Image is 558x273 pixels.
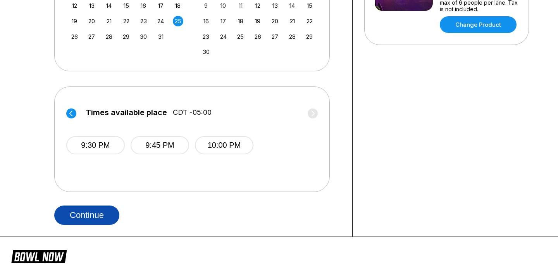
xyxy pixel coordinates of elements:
[66,136,125,154] button: 9:30 PM
[54,206,119,225] button: Continue
[201,31,211,42] div: Choose Sunday, November 23rd, 2025
[121,0,131,11] div: Choose Wednesday, October 15th, 2025
[235,16,246,26] div: Choose Tuesday, November 18th, 2025
[173,0,183,11] div: Choose Saturday, October 18th, 2025
[440,16,517,33] a: Change Product
[155,16,166,26] div: Choose Friday, October 24th, 2025
[86,16,97,26] div: Choose Monday, October 20th, 2025
[173,108,212,117] span: CDT -05:00
[138,16,149,26] div: Choose Thursday, October 23rd, 2025
[201,0,211,11] div: Choose Sunday, November 9th, 2025
[155,31,166,42] div: Choose Friday, October 31st, 2025
[121,31,131,42] div: Choose Wednesday, October 29th, 2025
[104,31,114,42] div: Choose Tuesday, October 28th, 2025
[201,16,211,26] div: Choose Sunday, November 16th, 2025
[138,0,149,11] div: Choose Thursday, October 16th, 2025
[253,31,263,42] div: Choose Wednesday, November 26th, 2025
[270,0,280,11] div: Choose Thursday, November 13th, 2025
[287,0,298,11] div: Choose Friday, November 14th, 2025
[253,16,263,26] div: Choose Wednesday, November 19th, 2025
[270,16,280,26] div: Choose Thursday, November 20th, 2025
[104,0,114,11] div: Choose Tuesday, October 14th, 2025
[218,31,229,42] div: Choose Monday, November 24th, 2025
[121,16,131,26] div: Choose Wednesday, October 22nd, 2025
[253,0,263,11] div: Choose Wednesday, November 12th, 2025
[69,31,80,42] div: Choose Sunday, October 26th, 2025
[131,136,189,154] button: 9:45 PM
[69,0,80,11] div: Choose Sunday, October 12th, 2025
[304,0,315,11] div: Choose Saturday, November 15th, 2025
[155,0,166,11] div: Choose Friday, October 17th, 2025
[235,31,246,42] div: Choose Tuesday, November 25th, 2025
[304,16,315,26] div: Choose Saturday, November 22nd, 2025
[138,31,149,42] div: Choose Thursday, October 30th, 2025
[69,16,80,26] div: Choose Sunday, October 19th, 2025
[218,0,229,11] div: Choose Monday, November 10th, 2025
[287,31,298,42] div: Choose Friday, November 28th, 2025
[86,0,97,11] div: Choose Monday, October 13th, 2025
[304,31,315,42] div: Choose Saturday, November 29th, 2025
[104,16,114,26] div: Choose Tuesday, October 21st, 2025
[195,136,253,154] button: 10:00 PM
[235,0,246,11] div: Choose Tuesday, November 11th, 2025
[287,16,298,26] div: Choose Friday, November 21st, 2025
[218,16,229,26] div: Choose Monday, November 17th, 2025
[270,31,280,42] div: Choose Thursday, November 27th, 2025
[201,47,211,57] div: Choose Sunday, November 30th, 2025
[173,16,183,26] div: Choose Saturday, October 25th, 2025
[86,108,167,117] span: Times available place
[86,31,97,42] div: Choose Monday, October 27th, 2025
